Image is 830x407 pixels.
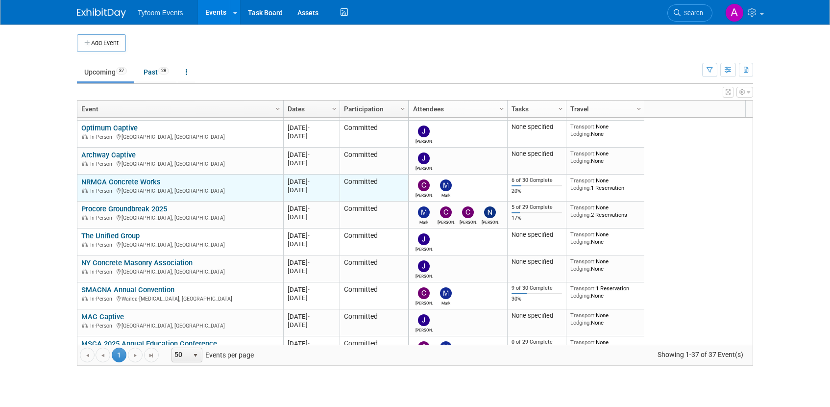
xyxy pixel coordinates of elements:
td: Committed [340,309,408,336]
div: [GEOGRAPHIC_DATA], [GEOGRAPHIC_DATA] [81,132,279,141]
img: In-Person Event [82,134,88,139]
span: Column Settings [557,105,564,113]
div: [DATE] [288,178,335,186]
span: Column Settings [330,105,338,113]
div: Corbin Nelson [415,191,433,198]
span: Showing 1-37 of 37 Event(s) [649,348,753,361]
span: - [308,340,310,347]
span: In-Person [90,188,115,194]
td: Committed [340,148,408,175]
div: [GEOGRAPHIC_DATA], [GEOGRAPHIC_DATA] [81,186,279,195]
a: Go to the previous page [96,348,110,362]
div: [GEOGRAPHIC_DATA], [GEOGRAPHIC_DATA] [81,240,279,249]
span: In-Person [90,242,115,248]
td: Committed [340,175,408,202]
div: None 2 Reservations [570,204,641,218]
span: Column Settings [399,105,407,113]
span: Go to the next page [131,352,139,359]
span: 50 [172,348,189,362]
div: Corbin Nelson [438,218,455,225]
span: In-Person [90,134,115,140]
div: [DATE] [288,294,335,302]
div: Jason Cuskelly [415,245,433,252]
span: Transport: [570,312,596,319]
td: Committed [340,255,408,282]
div: 1 Reservation None [570,285,641,299]
div: None specified [512,258,562,266]
span: - [308,232,310,239]
span: Lodging: [570,184,591,191]
img: Chris Walker [418,341,430,353]
a: Tasks [512,101,560,117]
span: In-Person [90,161,115,167]
a: NY Concrete Masonry Association [81,258,193,267]
a: SMACNA Annual Convention [81,285,174,294]
span: Column Settings [274,105,282,113]
img: Mark Nelson [440,341,452,353]
a: Past28 [136,63,176,81]
div: [DATE] [288,132,335,140]
div: None None [570,123,641,137]
div: [DATE] [288,312,335,321]
div: None specified [512,123,562,131]
td: Committed [340,202,408,229]
td: Committed [340,282,408,309]
div: [DATE] [288,186,335,194]
img: Jason Cuskelly [418,153,430,164]
span: Transport: [570,177,596,184]
span: - [308,124,310,131]
img: Jason Cuskelly [418,260,430,272]
div: [DATE] [288,258,335,267]
a: Archway Captive [81,151,136,159]
a: NRMCA Concrete Works [81,178,161,186]
span: Transport: [570,204,596,211]
img: Corbin Nelson [440,206,452,218]
span: Lodging: [570,130,591,137]
div: Jason Cuskelly [415,164,433,171]
div: 0 of 29 Complete [512,339,562,346]
div: Jason Cuskelly [415,137,433,144]
div: Mark Nelson [415,218,433,225]
div: None None [570,150,641,164]
div: [DATE] [288,231,335,240]
a: MAC Captive [81,312,124,321]
div: 9 of 30 Complete [512,285,562,292]
img: ExhibitDay [77,8,126,18]
img: Corbin Nelson [418,179,430,191]
div: [DATE] [288,321,335,329]
span: - [308,313,310,320]
a: Column Settings [398,101,409,115]
div: None None [570,258,641,272]
span: - [308,178,310,185]
span: Lodging: [570,292,591,299]
span: Transport: [570,285,596,292]
img: Mark Nelson [418,206,430,218]
div: 30% [512,296,562,303]
div: [GEOGRAPHIC_DATA], [GEOGRAPHIC_DATA] [81,213,279,222]
img: In-Person Event [82,296,88,301]
img: In-Person Event [82,215,88,220]
span: Lodging: [570,211,591,218]
td: Committed [340,121,408,148]
div: 5 of 29 Complete [512,204,562,211]
div: [GEOGRAPHIC_DATA], [GEOGRAPHIC_DATA] [81,159,279,168]
a: Go to the next page [128,348,143,362]
span: - [308,286,310,293]
a: Attendees [413,101,501,117]
div: Chris Walker [415,299,433,305]
span: Go to the previous page [99,352,107,359]
a: Travel [570,101,638,117]
td: Committed [340,336,408,363]
span: Search [681,9,703,17]
div: None None [570,312,641,326]
div: None 1 Reservation [570,339,641,353]
span: 1 [112,348,126,362]
div: 6 of 30 Complete [512,177,562,184]
div: 17% [512,215,562,222]
img: Angie Nichols [725,3,744,22]
span: 28 [158,67,169,75]
a: Upcoming37 [77,63,134,81]
div: None None [570,231,641,245]
div: [DATE] [288,151,335,159]
div: [DATE] [288,159,335,167]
